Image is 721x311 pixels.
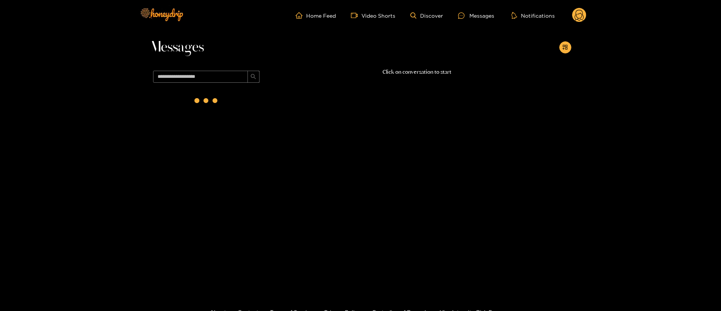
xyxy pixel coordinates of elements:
[150,38,204,56] span: Messages
[296,12,306,19] span: home
[247,71,260,83] button: search
[458,11,494,20] div: Messages
[351,12,361,19] span: video-camera
[296,12,336,19] a: Home Feed
[351,12,395,19] a: Video Shorts
[509,12,557,19] button: Notifications
[559,41,571,53] button: appstore-add
[263,68,571,76] p: Click on conversation to start
[562,44,568,51] span: appstore-add
[250,74,256,80] span: search
[410,12,443,19] a: Discover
